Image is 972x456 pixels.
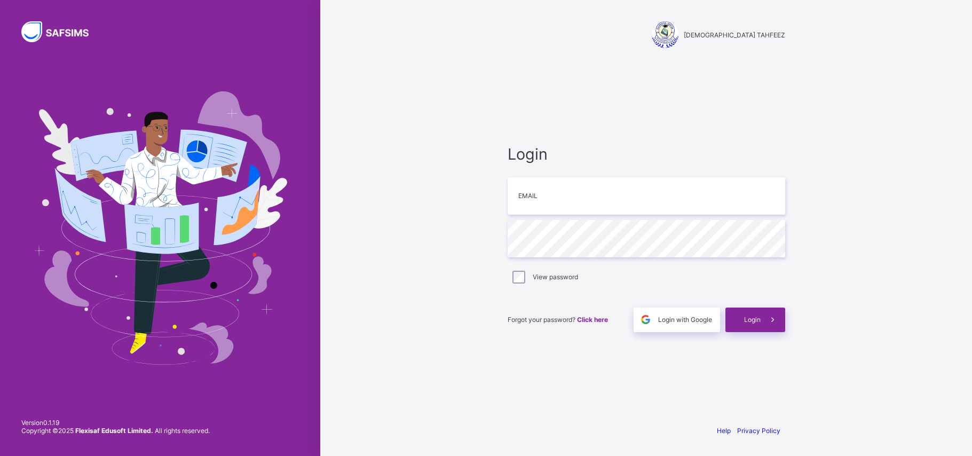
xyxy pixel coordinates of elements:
[75,427,153,435] strong: Flexisaf Edusoft Limited.
[533,273,578,281] label: View password
[21,21,101,42] img: SAFSIMS Logo
[717,427,731,435] a: Help
[737,427,780,435] a: Privacy Policy
[21,427,210,435] span: Copyright © 2025 All rights reserved.
[21,419,210,427] span: Version 0.1.19
[658,316,712,324] span: Login with Google
[639,313,652,326] img: google.396cfc9801f0270233282035f929180a.svg
[508,145,785,163] span: Login
[577,316,608,324] a: Click here
[744,316,761,324] span: Login
[508,316,608,324] span: Forgot your password?
[684,31,785,39] span: [DEMOGRAPHIC_DATA] TAHFEEZ
[33,91,287,365] img: Hero Image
